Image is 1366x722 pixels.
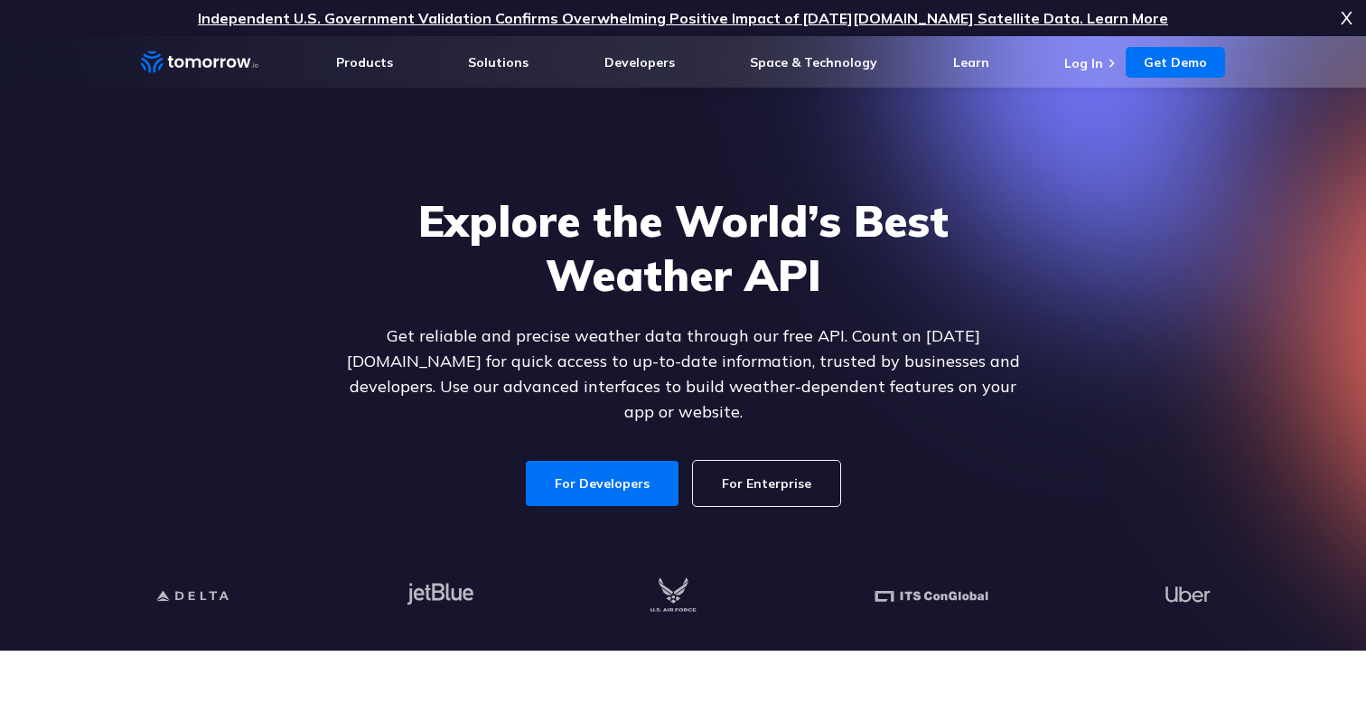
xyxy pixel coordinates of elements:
[334,323,1032,425] p: Get reliable and precise weather data through our free API. Count on [DATE][DOMAIN_NAME] for quic...
[334,193,1032,302] h1: Explore the World’s Best Weather API
[693,461,840,506] a: For Enterprise
[1126,47,1225,78] a: Get Demo
[604,54,675,70] a: Developers
[141,49,258,76] a: Home link
[198,9,1168,27] a: Independent U.S. Government Validation Confirms Overwhelming Positive Impact of [DATE][DOMAIN_NAM...
[526,461,678,506] a: For Developers
[750,54,877,70] a: Space & Technology
[336,54,393,70] a: Products
[953,54,989,70] a: Learn
[1064,55,1103,71] a: Log In
[468,54,529,70] a: Solutions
